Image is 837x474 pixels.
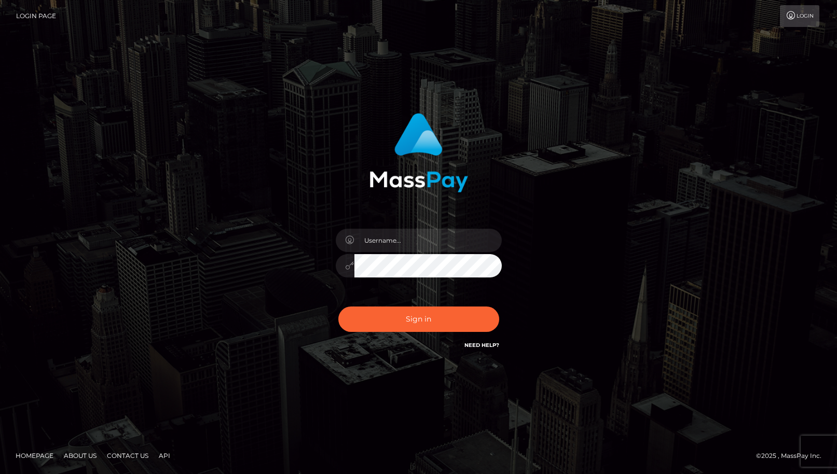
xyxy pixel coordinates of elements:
[60,448,101,464] a: About Us
[16,5,56,27] a: Login Page
[464,342,499,348] a: Need Help?
[780,5,819,27] a: Login
[103,448,153,464] a: Contact Us
[155,448,174,464] a: API
[354,229,502,252] input: Username...
[338,306,499,332] button: Sign in
[11,448,58,464] a: Homepage
[369,113,468,192] img: MassPay Login
[756,450,829,462] div: © 2025 , MassPay Inc.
